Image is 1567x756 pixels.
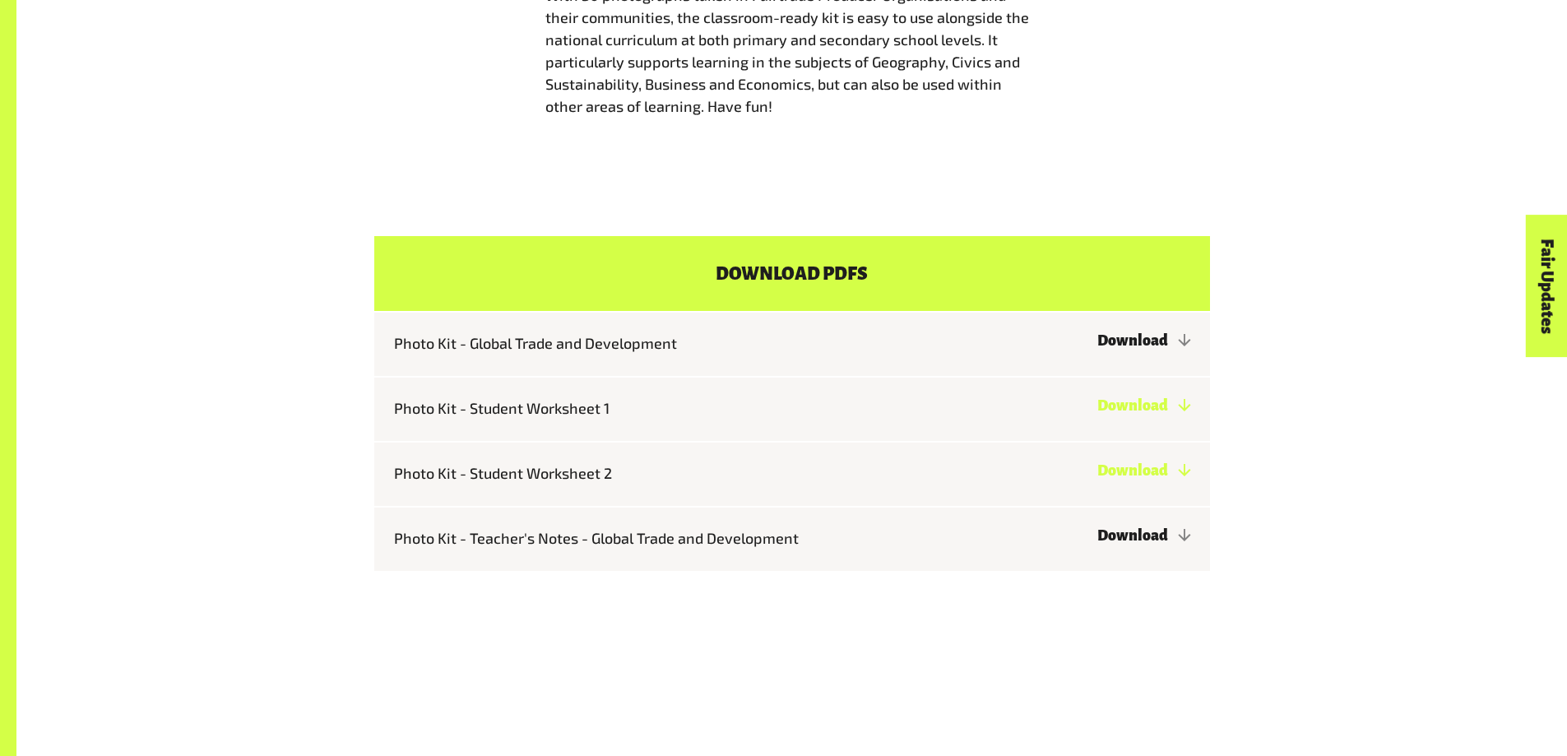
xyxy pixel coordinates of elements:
a: Download [1097,462,1190,479]
a: Download [1097,527,1190,544]
a: Download [1097,397,1190,414]
h4: Download PDFs [374,236,1210,311]
a: Download [1097,332,1190,349]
